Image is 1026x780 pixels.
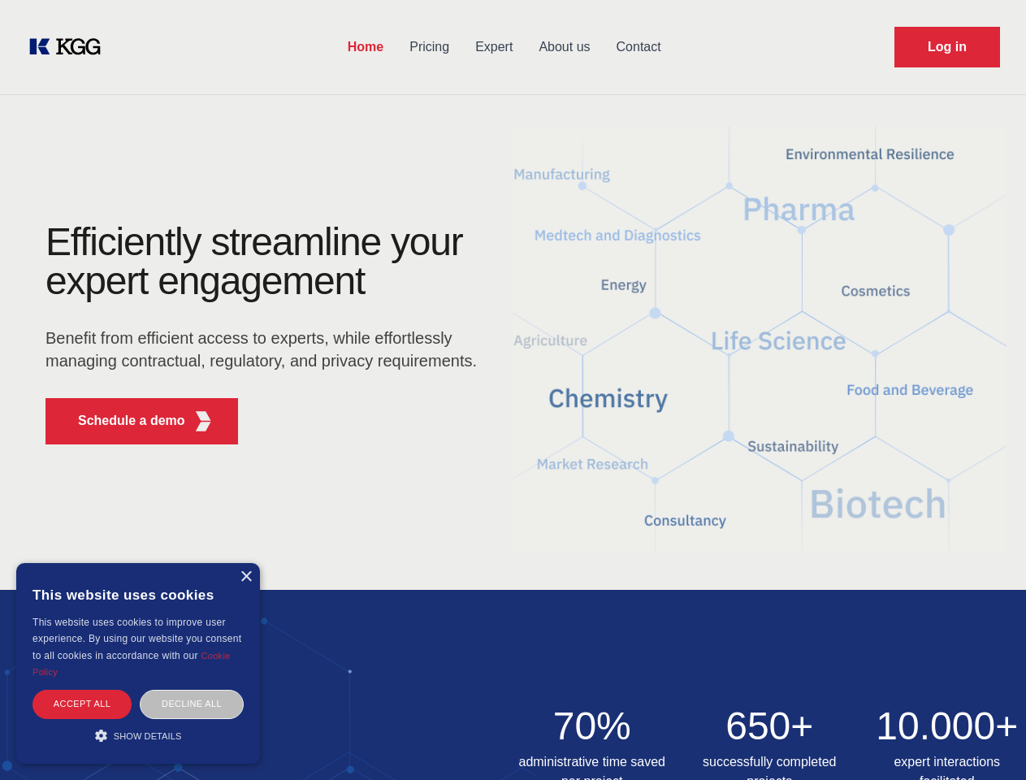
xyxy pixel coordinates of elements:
a: Cookie Policy [32,651,231,677]
p: Schedule a demo [78,411,185,431]
button: Schedule a demoKGG Fifth Element RED [45,398,238,444]
p: Benefit from efficient access to experts, while effortlessly managing contractual, regulatory, an... [45,327,487,372]
div: Accept all [32,690,132,718]
h2: 650+ [690,707,849,746]
img: KGG Fifth Element RED [513,106,1007,574]
a: Expert [462,26,526,68]
span: Show details [114,731,182,741]
h2: 70% [513,707,672,746]
div: Close [240,571,252,583]
img: KGG Fifth Element RED [193,411,214,431]
div: Decline all [140,690,244,718]
a: Pricing [396,26,462,68]
iframe: Chat Widget [945,702,1026,780]
div: Show details [32,727,244,743]
a: Home [335,26,396,68]
h1: Efficiently streamline your expert engagement [45,223,487,301]
div: This website uses cookies [32,575,244,614]
a: Request Demo [894,27,1000,67]
a: Contact [604,26,674,68]
span: This website uses cookies to improve user experience. By using our website you consent to all coo... [32,617,241,661]
a: About us [526,26,603,68]
a: KOL Knowledge Platform: Talk to Key External Experts (KEE) [26,34,114,60]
